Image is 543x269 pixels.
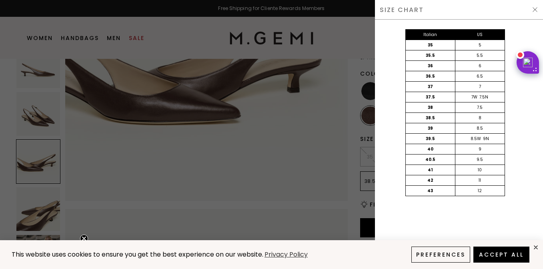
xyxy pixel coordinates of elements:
[455,165,505,175] div: 10
[455,102,505,112] div: 7.5
[406,186,455,196] div: 43
[455,50,505,60] div: 5.5
[406,134,455,144] div: 39.5
[406,50,455,60] div: 35.5
[12,250,263,259] span: This website uses cookies to ensure you get the best experience on our website.
[406,82,455,92] div: 37
[471,136,481,142] div: 8.5W
[533,244,539,251] div: close
[406,155,455,165] div: 40.5
[406,40,455,50] div: 35
[406,92,455,102] div: 37.5
[406,144,455,154] div: 40
[455,155,505,165] div: 9.5
[80,235,88,243] button: Close teaser
[455,82,505,92] div: 7
[455,71,505,81] div: 6.5
[455,61,505,71] div: 6
[406,71,455,81] div: 36.5
[473,247,529,263] button: Accept All
[455,144,505,154] div: 9
[406,123,455,133] div: 39
[263,250,309,260] a: Privacy Policy (opens in a new tab)
[455,186,505,196] div: 12
[455,113,505,123] div: 8
[406,102,455,112] div: 38
[406,175,455,185] div: 42
[406,30,455,40] div: Italian
[455,30,505,40] div: US
[411,247,470,263] button: Preferences
[406,165,455,175] div: 41
[455,175,505,185] div: 11
[406,61,455,71] div: 36
[483,136,489,142] div: 9N
[455,40,505,50] div: 5
[455,123,505,133] div: 8.5
[406,113,455,123] div: 38.5
[479,94,488,100] div: 7.5N
[532,6,538,13] img: Hide Drawer
[471,94,477,100] div: 7W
